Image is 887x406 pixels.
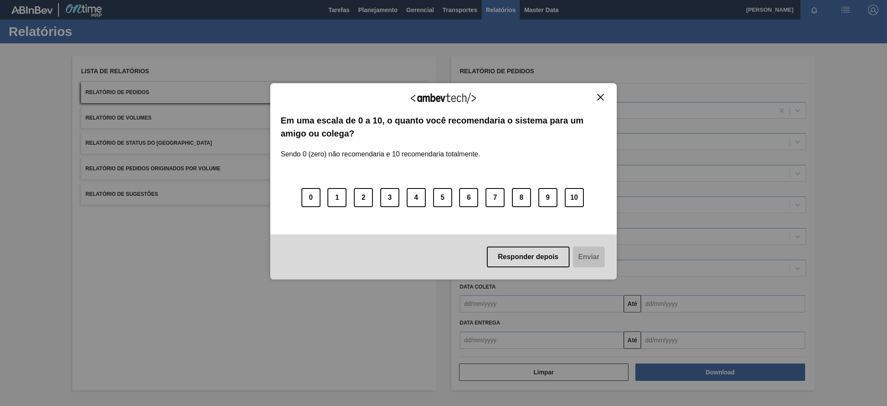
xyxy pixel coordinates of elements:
button: 0 [301,188,320,207]
button: 4 [407,188,426,207]
label: Em uma escala de 0 a 10, o quanto você recomendaria o sistema para um amigo ou colega? [281,114,606,140]
button: 10 [565,188,584,207]
button: 2 [354,188,373,207]
label: Sendo 0 (zero) não recomendaria e 10 recomendaria totalmente. [281,140,480,158]
button: Responder depois [487,247,570,267]
button: 6 [459,188,478,207]
button: Close [595,94,606,101]
button: 1 [327,188,346,207]
button: 7 [486,188,505,207]
img: Close [597,94,604,101]
button: 3 [380,188,399,207]
img: Logo Ambevtech [411,93,476,104]
button: 5 [433,188,452,207]
button: 8 [512,188,531,207]
button: 9 [538,188,557,207]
